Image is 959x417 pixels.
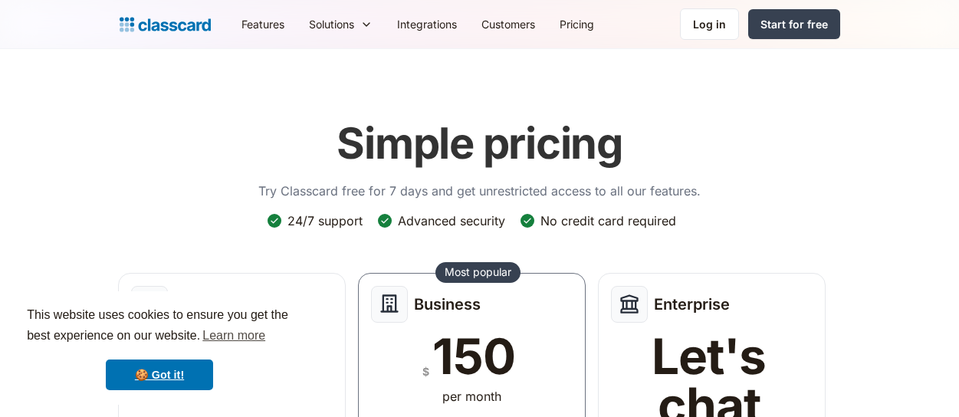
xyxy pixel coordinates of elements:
a: Customers [469,7,547,41]
a: Features [229,7,297,41]
div: Advanced security [398,212,505,229]
div: Log in [693,16,726,32]
a: Pricing [547,7,606,41]
div: Solutions [297,7,385,41]
div: 24/7 support [287,212,363,229]
div: $ [422,362,429,381]
div: No credit card required [540,212,676,229]
div: per month [442,387,501,406]
p: Try Classcard free for 7 days and get unrestricted access to all our features. [258,182,701,200]
div: Start for free [760,16,828,32]
a: learn more about cookies [200,324,268,347]
div: Most popular [445,264,511,280]
div: 150 [432,332,514,381]
div: Solutions [309,16,354,32]
div: cookieconsent [12,291,307,405]
h2: Business [414,295,481,314]
a: Integrations [385,7,469,41]
span: This website uses cookies to ensure you get the best experience on our website. [27,306,292,347]
a: dismiss cookie message [106,360,213,390]
a: Log in [680,8,739,40]
h1: Simple pricing [337,118,622,169]
a: Logo [120,14,211,35]
a: Start for free [748,9,840,39]
h2: Enterprise [654,295,730,314]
